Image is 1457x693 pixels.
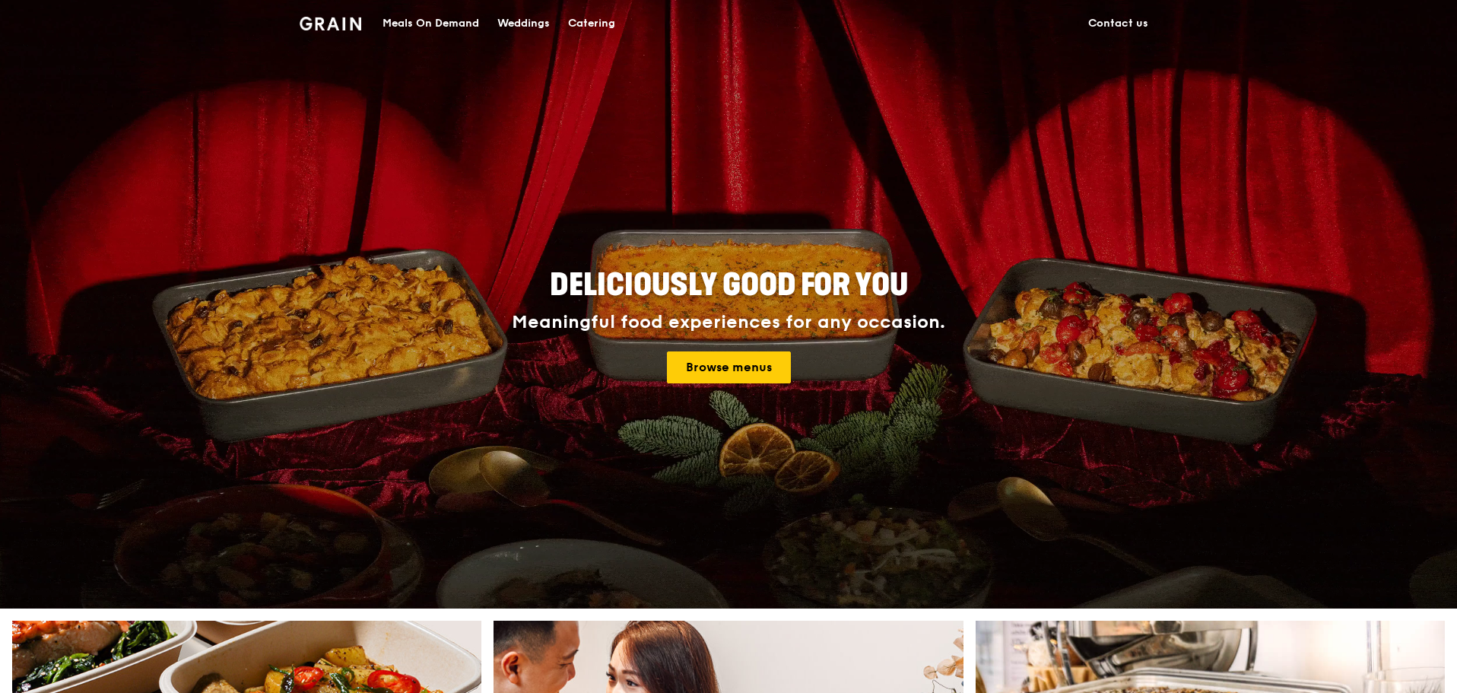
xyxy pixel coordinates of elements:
div: Meaningful food experiences for any occasion. [455,312,1002,333]
a: Catering [559,1,624,46]
a: Contact us [1079,1,1157,46]
a: Weddings [488,1,559,46]
div: Catering [568,1,615,46]
span: Deliciously good for you [550,267,908,304]
div: Meals On Demand [383,1,479,46]
div: Weddings [497,1,550,46]
img: Grain [300,17,361,30]
a: Browse menus [667,351,791,383]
